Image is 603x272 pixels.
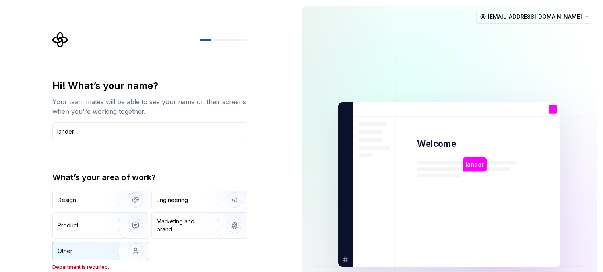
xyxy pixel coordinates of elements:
[488,13,582,21] span: [EMAIL_ADDRESS][DOMAIN_NAME]
[476,10,593,24] button: [EMAIL_ADDRESS][DOMAIN_NAME]
[417,138,456,150] p: Welcome
[157,218,210,233] div: Marketing and brand
[52,122,247,140] input: Han Solo
[52,264,247,270] p: Department is required.
[58,247,72,255] div: Other
[52,32,68,48] svg: Supernova Logo
[52,172,247,183] div: What’s your area of work?
[58,221,78,229] div: Product
[52,80,247,92] div: Hi! What’s your name?
[58,196,76,204] div: Design
[52,97,247,116] div: Your team mates will be able to see your name on their screens when you’re working together.
[552,107,553,112] p: l
[157,196,188,204] div: Engineering
[465,160,484,169] p: lander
